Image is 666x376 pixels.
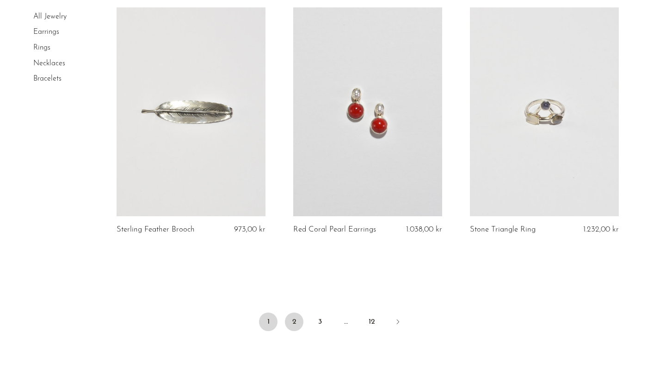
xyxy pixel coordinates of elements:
a: Next [388,313,407,333]
span: 1 [259,313,277,331]
a: Sterling Feather Brooch [117,226,195,234]
a: 2 [285,313,303,331]
a: Necklaces [33,60,65,67]
a: Bracelets [33,75,62,82]
a: Earrings [33,29,59,36]
span: 1.232,00 kr [583,226,619,233]
a: Red Coral Pearl Earrings [293,226,376,234]
a: All Jewelry [33,13,67,20]
a: Rings [33,44,50,51]
a: Stone Triangle Ring [470,226,536,234]
a: 3 [311,313,329,331]
span: 1.038,00 kr [406,226,442,233]
a: 12 [363,313,381,331]
span: … [337,313,355,331]
span: 973,00 kr [234,226,265,233]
